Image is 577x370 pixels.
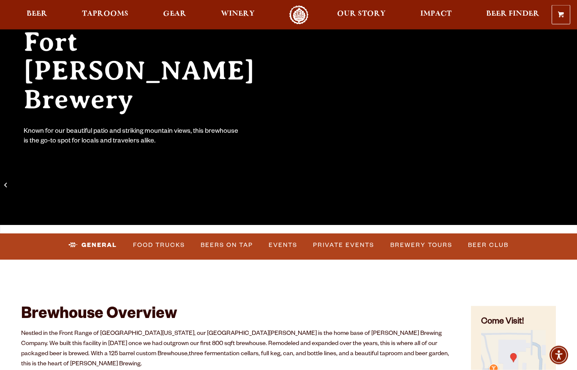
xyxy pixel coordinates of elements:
[24,128,240,147] div: Known for our beautiful patio and striking mountain views, this brewhouse is the go-to spot for l...
[283,5,315,25] a: Odell Home
[465,236,512,255] a: Beer Club
[415,5,457,25] a: Impact
[24,28,287,114] h2: Fort [PERSON_NAME] Brewery
[65,236,120,255] a: General
[27,11,47,17] span: Beer
[387,236,456,255] a: Brewery Tours
[76,5,134,25] a: Taprooms
[481,316,546,329] h4: Come Visit!
[130,236,188,255] a: Food Trucks
[21,329,450,370] p: Nestled in the Front Range of [GEOGRAPHIC_DATA][US_STATE], our [GEOGRAPHIC_DATA][PERSON_NAME] is ...
[21,306,450,325] h2: Brewhouse Overview
[215,5,260,25] a: Winery
[332,5,391,25] a: Our Story
[486,11,539,17] span: Beer Finder
[21,351,449,368] span: three fermentation cellars, full keg, can, and bottle lines, and a beautiful taproom and beer gar...
[82,11,128,17] span: Taprooms
[265,236,301,255] a: Events
[197,236,256,255] a: Beers on Tap
[158,5,192,25] a: Gear
[221,11,255,17] span: Winery
[550,346,568,365] div: Accessibility Menu
[21,5,53,25] a: Beer
[481,5,545,25] a: Beer Finder
[337,11,386,17] span: Our Story
[310,236,378,255] a: Private Events
[420,11,452,17] span: Impact
[163,11,186,17] span: Gear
